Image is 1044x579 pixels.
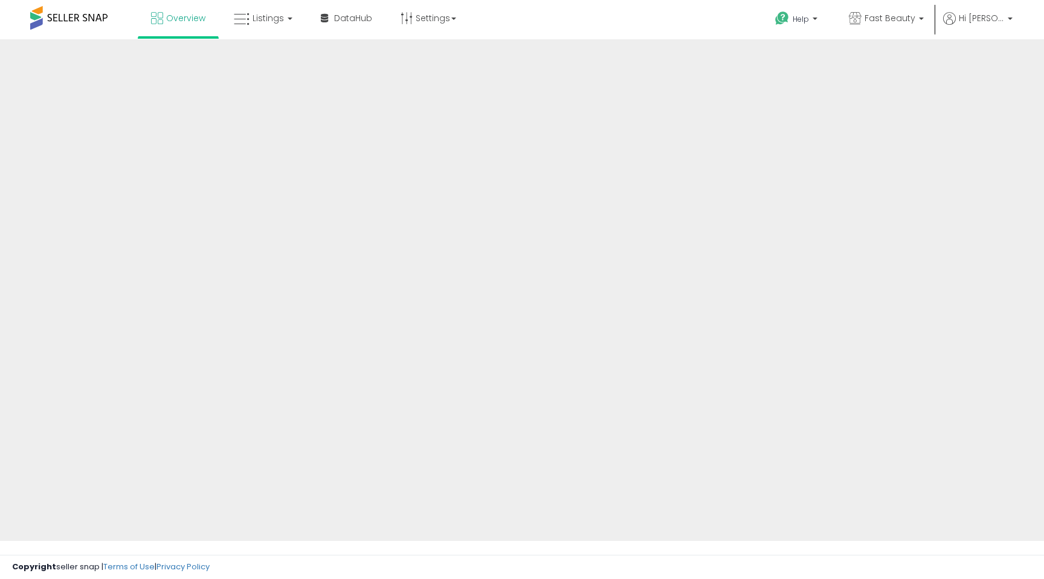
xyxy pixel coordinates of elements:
span: DataHub [334,12,372,24]
span: Fast Beauty [865,12,915,24]
a: Help [765,2,830,39]
i: Get Help [775,11,790,26]
span: Listings [253,12,284,24]
span: Overview [166,12,205,24]
span: Hi [PERSON_NAME] [959,12,1004,24]
a: Hi [PERSON_NAME] [943,12,1013,39]
span: Help [793,14,809,24]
